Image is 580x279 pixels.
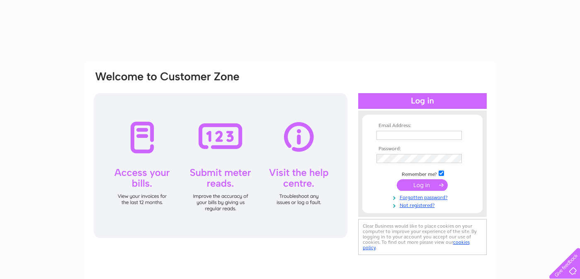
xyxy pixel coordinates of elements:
a: Not registered? [376,201,471,209]
input: Submit [397,179,448,191]
a: cookies policy [363,239,470,250]
a: Forgotten password? [376,193,471,201]
div: Clear Business would like to place cookies on your computer to improve your experience of the sit... [358,219,487,255]
td: Remember me? [374,169,471,178]
th: Password: [374,146,471,152]
th: Email Address: [374,123,471,129]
